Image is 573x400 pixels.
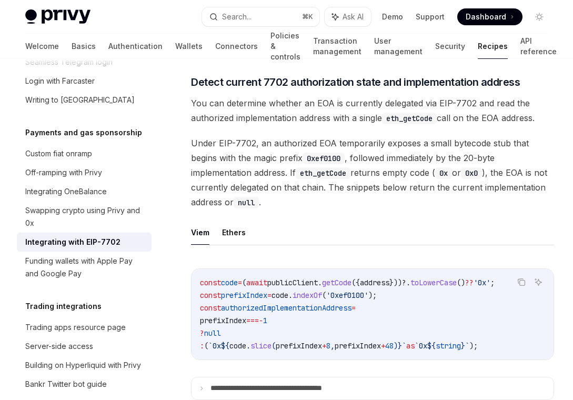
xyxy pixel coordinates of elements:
a: Funding wallets with Apple Pay and Google Pay [17,252,152,283]
span: Detect current 7702 authorization state and implementation address [191,75,520,89]
span: ) [394,341,398,351]
span: const [200,291,221,300]
span: 8 [326,341,330,351]
div: Integrating OneBalance [25,185,107,198]
div: Custom fiat onramp [25,147,92,160]
span: + [381,341,385,351]
span: }))?. [389,278,410,287]
span: ⌘ K [302,13,313,21]
div: Building on Hyperliquid with Privy [25,359,141,372]
a: Authentication [108,34,163,59]
span: () [457,278,465,287]
a: Basics [72,34,96,59]
div: Writing to [GEOGRAPHIC_DATA] [25,94,135,106]
span: code [272,291,288,300]
span: 1 [263,316,267,325]
span: code [221,278,238,287]
h5: Trading integrations [25,300,102,313]
span: await [246,278,267,287]
span: : [200,341,204,351]
span: toLowerCase [410,278,457,287]
span: ( [242,278,246,287]
span: = [267,291,272,300]
h5: Payments and gas sponsorship [25,126,142,139]
span: 48 [385,341,394,351]
span: === [246,316,259,325]
a: API reference [520,34,557,59]
div: Swapping crypto using Privy and 0x [25,204,145,229]
span: prefixIndex [335,341,381,351]
a: Connectors [215,34,258,59]
div: Funding wallets with Apple Pay and Google Pay [25,255,145,280]
a: Transaction management [313,34,361,59]
span: ?? [465,278,474,287]
span: const [200,303,221,313]
span: } [461,341,465,351]
a: Off-ramping with Privy [17,163,152,182]
button: Toggle dark mode [531,8,548,25]
span: . [246,341,250,351]
a: Custom fiat onramp [17,144,152,163]
span: address [360,278,389,287]
span: ); [469,341,478,351]
span: string [436,341,461,351]
button: Ethers [222,220,246,245]
span: `0x [415,341,427,351]
div: Integrating with EIP-7702 [25,236,120,248]
div: Off-ramping with Privy [25,166,102,179]
button: Search...⌘K [202,7,319,26]
div: Server-side access [25,340,93,353]
span: ( [322,291,326,300]
a: Recipes [478,34,508,59]
span: '0xef0100' [326,291,368,300]
span: ({ [351,278,360,287]
a: Welcome [25,34,59,59]
code: eth_getCode [296,167,350,179]
span: Under EIP-7702, an authorized EOA temporarily exposes a small bytecode stub that begins with the ... [191,136,554,209]
span: + [322,341,326,351]
span: You can determine whether an EOA is currently delegated via EIP-7702 and read the authorized impl... [191,96,554,125]
button: Ask AI [325,7,371,26]
code: 0x [435,167,452,179]
a: Dashboard [457,8,522,25]
span: Ask AI [343,12,364,22]
span: , [330,341,335,351]
code: null [234,197,259,208]
span: getCode [322,278,351,287]
button: Viem [191,220,209,245]
span: slice [250,341,272,351]
span: as [406,341,415,351]
span: ${ [221,341,229,351]
code: 0xef0100 [303,153,345,164]
div: Search... [222,11,252,23]
a: Integrating with EIP-7702 [17,233,152,252]
span: '0x' [474,278,490,287]
a: Bankr Twitter bot guide [17,375,152,394]
a: Server-side access [17,337,152,356]
a: Login with Farcaster [17,72,152,91]
a: Demo [382,12,403,22]
a: User management [374,34,423,59]
a: Swapping crypto using Privy and 0x [17,201,152,233]
span: prefixIndex [200,316,246,325]
span: `0x [208,341,221,351]
span: - [259,316,263,325]
span: authorizedImplementationAddress [221,303,351,313]
a: Security [435,34,465,59]
span: null [204,328,221,338]
a: Integrating OneBalance [17,182,152,201]
code: 0x0 [461,167,482,179]
span: code [229,341,246,351]
span: prefixIndex [276,341,322,351]
span: ${ [427,341,436,351]
span: indexOf [293,291,322,300]
img: light logo [25,9,91,24]
a: Building on Hyperliquid with Privy [17,356,152,375]
a: Writing to [GEOGRAPHIC_DATA] [17,91,152,109]
div: Login with Farcaster [25,75,95,87]
span: prefixIndex [221,291,267,300]
span: ` [465,341,469,351]
span: ` [402,341,406,351]
span: } [398,341,402,351]
span: ); [368,291,377,300]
